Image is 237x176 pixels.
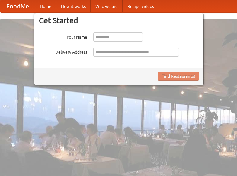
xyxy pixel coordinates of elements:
[158,72,199,81] button: Find Restaurants!
[123,0,159,12] a: Recipe videos
[39,48,87,55] label: Delivery Address
[35,0,56,12] a: Home
[39,16,199,25] h3: Get Started
[0,0,35,12] a: FoodMe
[39,32,87,40] label: Your Name
[56,0,91,12] a: How it works
[91,0,123,12] a: Who we are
